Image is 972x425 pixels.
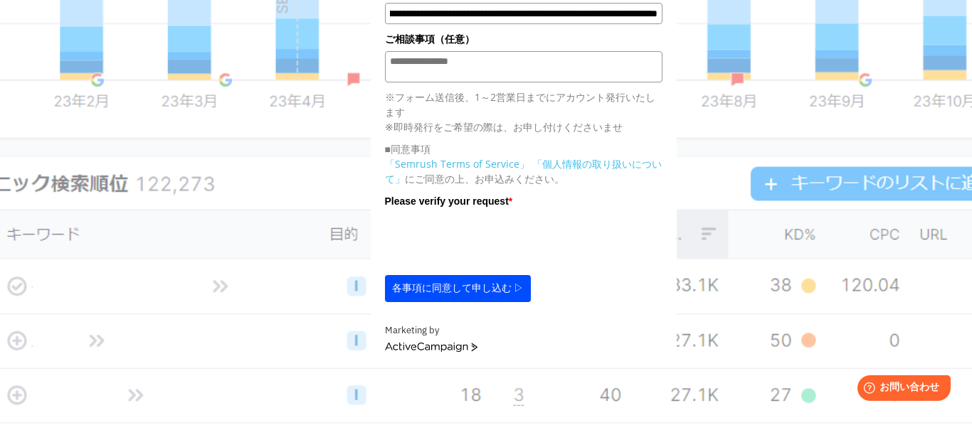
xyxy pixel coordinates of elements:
a: 「Semrush Terms of Service」 [385,157,529,171]
a: 「個人情報の取り扱いについて」 [385,157,662,185]
div: Marketing by [385,323,662,338]
label: Please verify your request [385,193,662,209]
iframe: reCAPTCHA [385,212,601,268]
p: にご同意の上、お申込みください。 [385,156,662,186]
iframe: Help widget launcher [845,370,956,409]
p: ■同意事項 [385,141,662,156]
p: ※フォーム送信後、1～2営業日までにアカウント発行いたします ※即時発行をご希望の際は、お申し付けくださいませ [385,90,662,134]
label: ご相談事項（任意） [385,31,662,47]
button: 各事項に同意して申し込む ▷ [385,275,532,302]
